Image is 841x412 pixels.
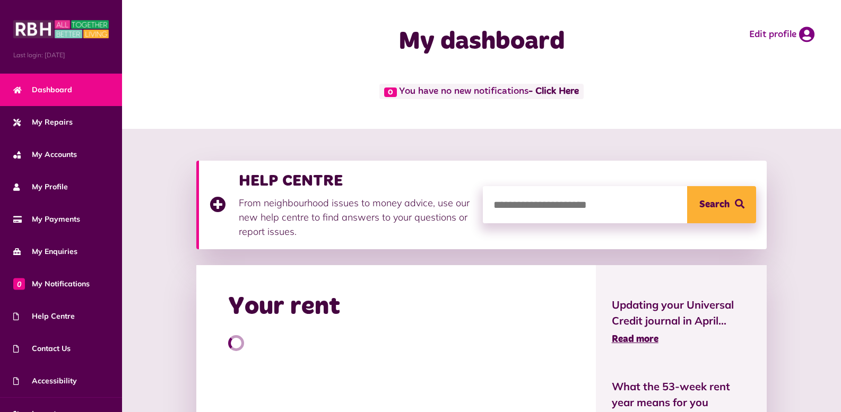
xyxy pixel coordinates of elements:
[13,149,77,160] span: My Accounts
[228,292,340,322] h2: Your rent
[749,27,814,42] a: Edit profile
[612,379,751,410] span: What the 53-week rent year means for you
[612,335,658,344] span: Read more
[13,84,72,95] span: Dashboard
[13,181,68,192] span: My Profile
[239,171,472,190] h3: HELP CENTRE
[13,117,73,128] span: My Repairs
[528,87,579,97] a: - Click Here
[13,343,71,354] span: Contact Us
[13,278,90,290] span: My Notifications
[612,297,751,347] a: Updating your Universal Credit journal in April... Read more
[313,27,651,57] h1: My dashboard
[13,278,25,290] span: 0
[379,84,584,99] span: You have no new notifications
[13,50,109,60] span: Last login: [DATE]
[13,214,80,225] span: My Payments
[13,311,75,322] span: Help Centre
[699,186,730,223] span: Search
[13,375,77,387] span: Accessibility
[13,19,109,40] img: MyRBH
[13,246,77,257] span: My Enquiries
[384,87,397,97] span: 0
[239,196,472,239] p: From neighbourhood issues to money advice, use our new help centre to find answers to your questi...
[612,297,751,329] span: Updating your Universal Credit journal in April...
[687,186,756,223] button: Search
